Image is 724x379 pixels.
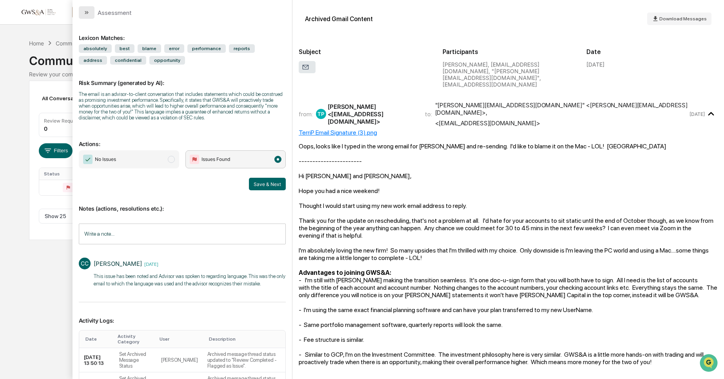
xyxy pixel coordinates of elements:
td: [DATE] 13:50:13 [79,348,114,372]
span: No Issues [95,155,116,163]
span: confidential [110,56,146,65]
h2: Subject [299,48,430,56]
span: Download Messages [659,16,707,22]
b: Advantages to joining GWS&A: [299,269,391,276]
div: 🗄️ [57,99,63,106]
a: 🖐️Preclearance [5,96,54,110]
time: Monday, August 4, 2025 at 6:50:11 AM PDT [142,260,158,267]
div: Review your communication records across channels [29,71,695,78]
div: [PERSON_NAME], [EMAIL_ADDRESS][DOMAIN_NAME], "[PERSON_NAME][EMAIL_ADDRESS][DOMAIN_NAME]", [EMAIL_... [443,61,574,88]
a: 🔎Data Lookup [5,110,53,125]
img: logo [19,8,56,16]
div: Toggle SortBy [85,336,111,342]
div: Home [29,40,44,47]
td: Archived message thread status updated to "Review Completed - Flagged as Issue". [203,348,285,372]
p: How can we help? [8,16,143,29]
div: Communications Archive [29,47,695,68]
div: Toggle SortBy [118,334,153,345]
div: - I'm still with [PERSON_NAME] making the transition seamless. It's one doc-u-sign form that you ... [299,276,718,299]
div: Toggle SortBy [160,336,200,342]
div: Lexicon Matches: [79,25,286,41]
div: - Fee structure is similar. [299,336,718,343]
div: TerriP Email Signature (3).png [299,129,718,136]
span: Pylon [78,133,95,139]
div: 0 [44,125,47,132]
td: [PERSON_NAME] [156,348,203,372]
div: Toggle SortBy [209,336,282,342]
div: <[EMAIL_ADDRESS][DOMAIN_NAME]> [435,119,540,127]
div: TP [316,109,326,119]
div: "[PERSON_NAME][EMAIL_ADDRESS][DOMAIN_NAME]" <[PERSON_NAME][EMAIL_ADDRESS][DOMAIN_NAME]> , [435,101,688,116]
div: CC [79,258,91,269]
div: The email is an advisor-to-client conversation that includes statements which could be construed ... [79,91,286,121]
div: [PERSON_NAME] [94,260,142,267]
div: Communications Archive [56,40,119,47]
span: absolutely [79,44,112,53]
span: from: [299,110,313,118]
div: 🔎 [8,114,14,121]
div: - Same portfolio management software, quarterly reports will look the same. [299,321,718,328]
div: Thank you for the update on rescheduling, that's not a problem at all. I'd hate for your accounts... [299,217,718,239]
div: Hope you had a nice weekend! [299,187,718,195]
button: Filters [39,143,73,158]
div: Thought I would start using my new work email address to reply. [299,202,718,209]
h2: Participants [443,48,574,56]
div: - I'm using the same exact financial planning software and can have your plan transferred to my n... [299,306,718,314]
div: Hi [PERSON_NAME] and [PERSON_NAME], [299,172,718,180]
span: Issues Found [201,155,230,163]
p: This issue has been noted and Advisor was spoken to regarding language. This was the only email t... [94,273,286,288]
th: Status [39,168,89,180]
a: Powered byPylon [55,132,95,139]
div: I'm absolutely loving the new firm! So many upsides that I'm thrilled with my choice. Only downsi... [299,247,718,262]
iframe: Open customer support [699,353,720,374]
button: Start new chat [133,62,143,72]
span: Data Lookup [16,114,49,121]
p: Activity Logs: [79,308,286,324]
span: best [115,44,134,53]
a: 🗄️Attestations [54,96,100,110]
div: Archived Gmail Content [305,15,373,23]
span: performance [187,44,226,53]
img: 1746055101610-c473b297-6a78-478c-a979-82029cc54cd1 [8,60,22,74]
div: - Similar to GCP, I'm on the Investment Committee. The investment philosophy here is very similar... [299,351,718,366]
div: Assessment [98,9,132,16]
div: [PERSON_NAME] <[EMAIL_ADDRESS][DOMAIN_NAME]> [328,103,416,125]
span: address [79,56,107,65]
span: reports [229,44,255,53]
img: Flag [190,155,199,164]
img: Checkmark [83,155,93,164]
input: Clear [20,36,129,44]
p: Risk Summary (generated by AI): [79,70,286,86]
td: Set Archived Message Status [114,348,156,372]
div: Review Required [44,118,82,124]
span: blame [138,44,161,53]
h2: Date [586,48,718,56]
div: Oops, looks like I typed in the wrong email for [PERSON_NAME] and re-sending. I'd like to blame i... [299,143,718,150]
div: We're available if you need us! [27,68,99,74]
div: 🖐️ [8,99,14,106]
div: [DATE] [586,61,604,68]
p: Notes (actions, resolutions etc.): [79,196,286,212]
button: Download Messages [647,13,711,25]
div: Start new chat [27,60,129,68]
span: Attestations [65,99,97,106]
button: Save & Next [249,178,286,190]
span: opportunity [149,56,185,65]
time: Monday, July 14, 2025 at 9:38:12 AM [690,111,705,117]
p: Actions: [79,131,286,147]
span: to: [425,110,432,118]
span: error [164,44,184,53]
span: Preclearance [16,99,51,106]
div: ----------------------- [299,157,718,165]
div: All Conversations [39,92,98,105]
